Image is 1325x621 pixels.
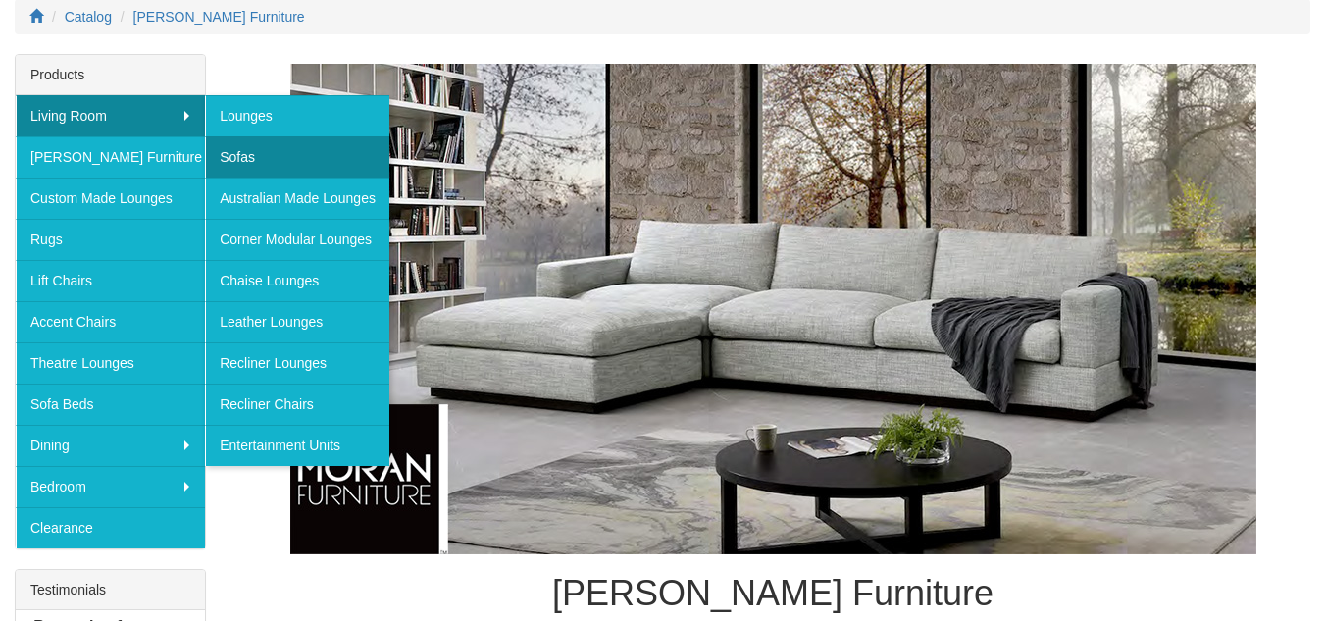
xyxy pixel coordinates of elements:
[133,9,305,25] a: [PERSON_NAME] Furniture
[205,384,389,425] a: Recliner Chairs
[16,507,205,548] a: Clearance
[205,425,389,466] a: Entertainment Units
[16,466,205,507] a: Bedroom
[16,425,205,466] a: Dining
[205,136,389,178] a: Sofas
[205,301,389,342] a: Leather Lounges
[205,178,389,219] a: Australian Made Lounges
[16,570,205,610] div: Testimonials
[205,219,389,260] a: Corner Modular Lounges
[16,136,205,178] a: [PERSON_NAME] Furniture
[205,95,389,136] a: Lounges
[205,342,389,384] a: Recliner Lounges
[290,64,1256,554] img: Moran Furniture
[16,260,205,301] a: Lift Chairs
[16,301,205,342] a: Accent Chairs
[205,260,389,301] a: Chaise Lounges
[16,178,205,219] a: Custom Made Lounges
[16,219,205,260] a: Rugs
[16,55,205,95] div: Products
[16,384,205,425] a: Sofa Beds
[235,574,1310,613] h1: [PERSON_NAME] Furniture
[16,95,205,136] a: Living Room
[16,342,205,384] a: Theatre Lounges
[65,9,112,25] a: Catalog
